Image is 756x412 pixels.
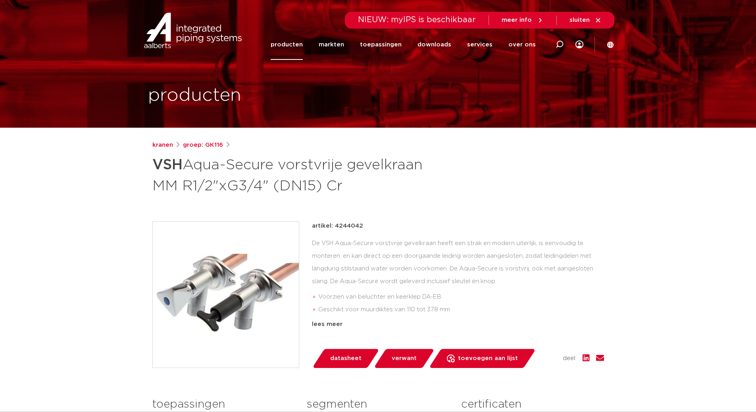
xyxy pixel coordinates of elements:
[312,221,363,231] p: artikel: 4244042
[153,222,299,368] img: Product Image for VSH Aqua-Secure vorstvrije gevelkraan MM R1/2"xG3/4" (DN15) Cr
[271,29,536,60] nav: Menu
[373,349,435,368] a: verwant
[392,352,417,365] span: verwant
[318,291,604,303] li: Voorzien van beluchter en keerklep DA-EB
[417,29,451,60] a: downloads
[458,352,518,365] span: toevoegen aan lijst
[148,83,241,108] h1: producten
[358,16,476,24] span: NIEUW: myIPS is beschikbaar
[502,17,532,23] span: meer info
[152,140,173,150] a: kranen
[318,303,604,316] li: Geschikt voor muurdiktes van 110 tot 378 mm
[360,29,402,60] a: toepassingen
[152,158,183,172] strong: VSH
[271,29,303,60] a: producten
[319,29,344,60] a: markten
[467,29,492,60] a: services
[330,352,362,365] span: datasheet
[312,349,379,368] a: datasheet
[502,17,544,24] a: meer info
[312,320,604,329] div: lees meer
[312,237,604,316] div: De VSH Aqua-Secure vorstvrije gevelkraan heeft een strak en modern uiterlijk, is eenvoudig te mon...
[569,17,590,23] span: sluiten
[569,17,602,24] a: sluiten
[152,153,450,196] h1: Aqua-Secure vorstvrije gevelkraan MM R1/2"xG3/4" (DN15) Cr
[183,140,223,150] a: groep: GK116
[508,29,536,60] a: over ons
[563,354,576,363] span: deel:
